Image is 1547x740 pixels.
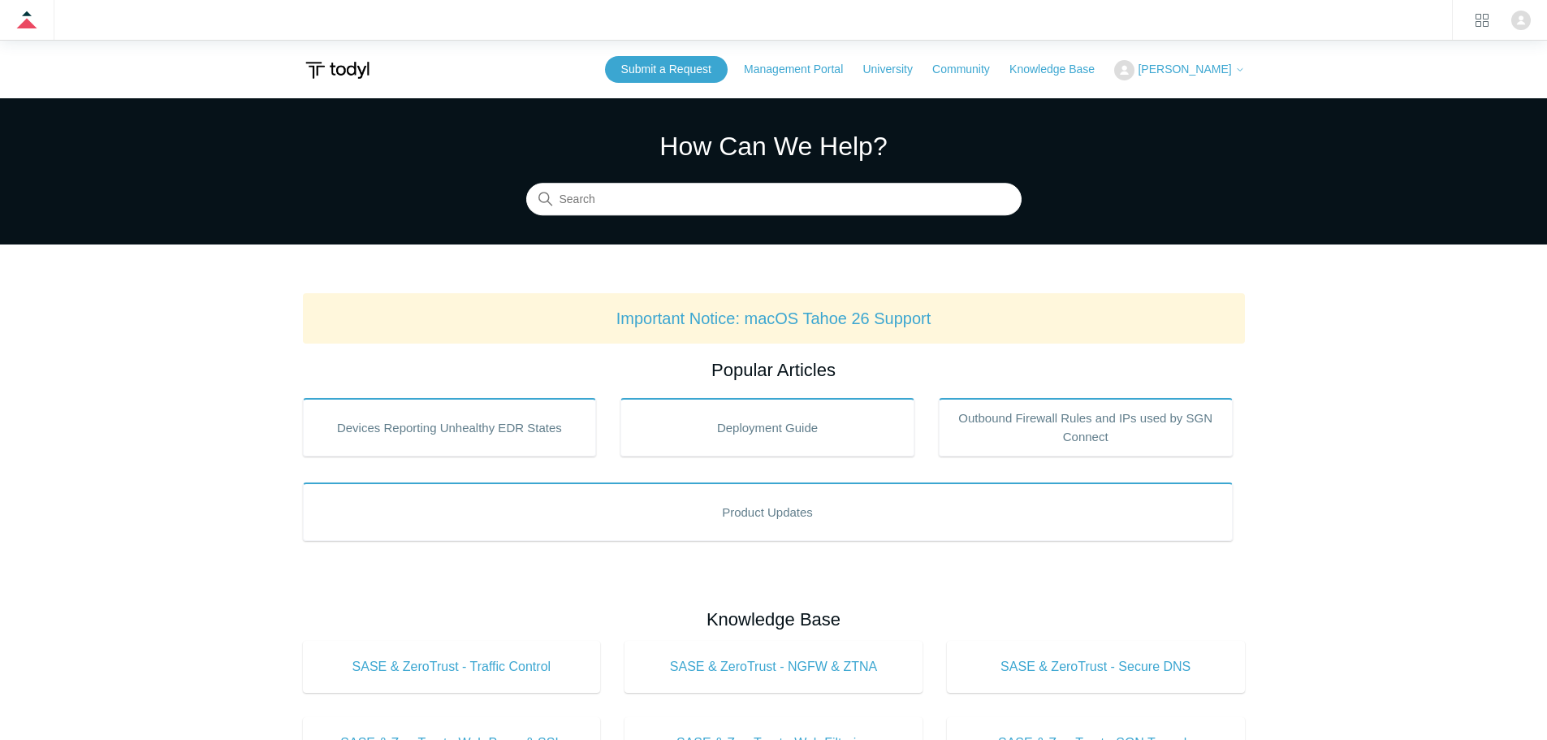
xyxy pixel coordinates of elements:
button: [PERSON_NAME] [1114,60,1244,80]
a: Knowledge Base [1009,61,1111,78]
h2: Knowledge Base [303,606,1245,633]
a: SASE & ZeroTrust - Traffic Control [303,641,601,693]
h1: How Can We Help? [526,127,1022,166]
a: Management Portal [744,61,859,78]
img: Todyl Support Center Help Center home page [303,55,372,85]
a: SASE & ZeroTrust - NGFW & ZTNA [624,641,923,693]
img: user avatar [1511,11,1531,30]
a: Outbound Firewall Rules and IPs used by SGN Connect [939,398,1233,457]
span: SASE & ZeroTrust - NGFW & ZTNA [649,657,898,677]
h2: Popular Articles [303,357,1245,383]
a: Community [932,61,1006,78]
zd-hc-trigger: Click your profile icon to open the profile menu [1511,11,1531,30]
a: SASE & ZeroTrust - Secure DNS [947,641,1245,693]
a: University [862,61,928,78]
a: Devices Reporting Unhealthy EDR States [303,398,597,457]
span: SASE & ZeroTrust - Traffic Control [327,657,577,677]
a: Submit a Request [605,56,728,83]
a: Deployment Guide [620,398,914,457]
span: [PERSON_NAME] [1138,63,1231,76]
input: Search [526,184,1022,216]
span: SASE & ZeroTrust - Secure DNS [971,657,1221,677]
a: Product Updates [303,483,1233,541]
a: Important Notice: macOS Tahoe 26 Support [616,309,931,327]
